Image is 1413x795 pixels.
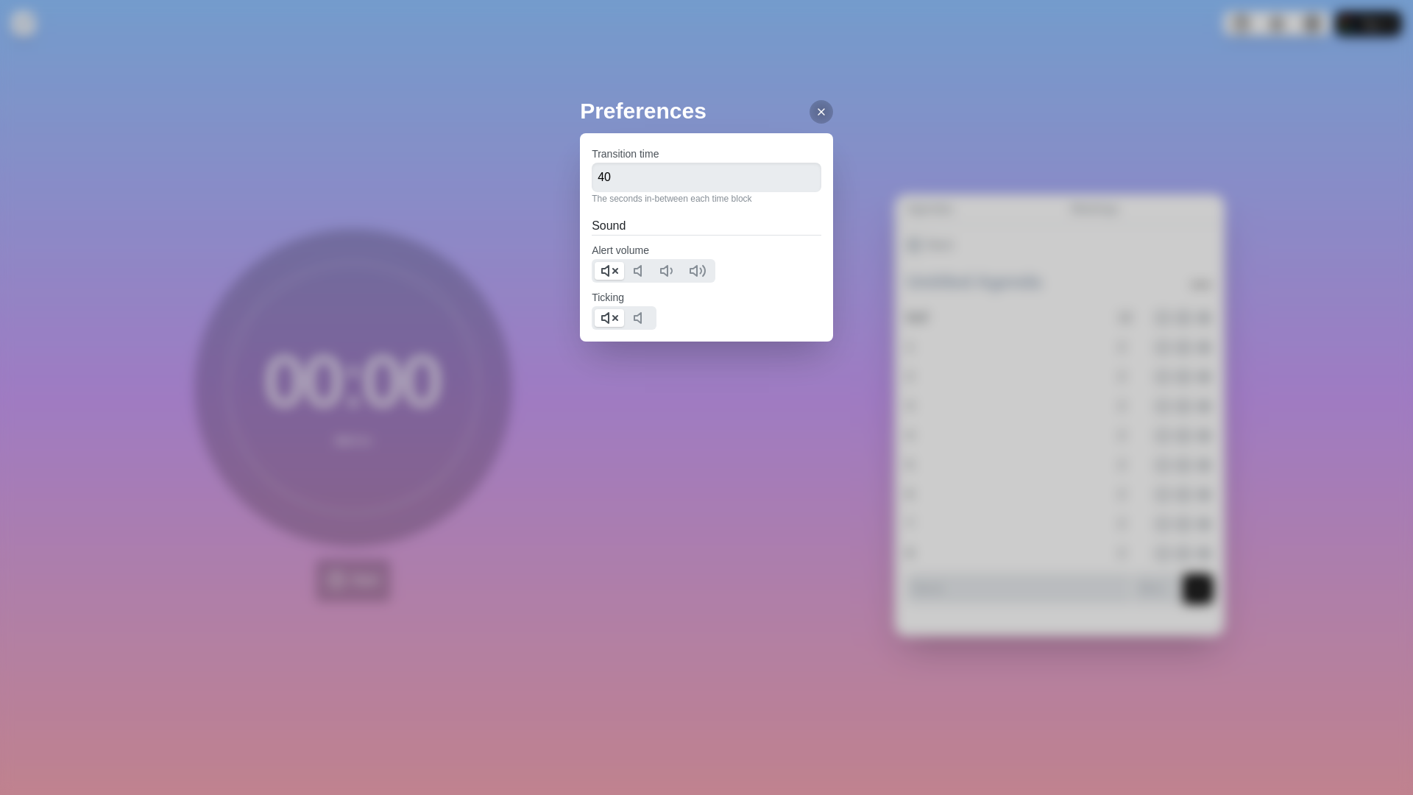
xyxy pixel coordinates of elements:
h2: Sound [592,217,821,235]
label: Transition time [592,148,659,160]
p: The seconds in-between each time block [592,192,821,205]
label: Alert volume [592,244,649,256]
label: Ticking [592,291,624,303]
h2: Preferences [580,94,833,127]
